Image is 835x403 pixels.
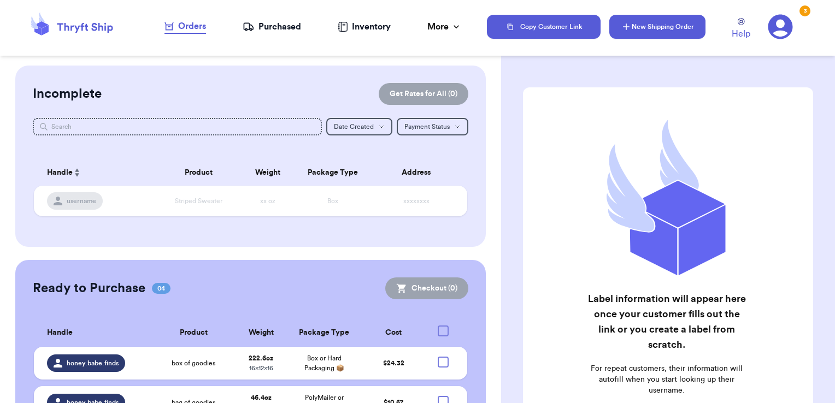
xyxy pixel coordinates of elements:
[67,197,96,205] span: username
[326,118,392,135] button: Date Created
[47,327,73,339] span: Handle
[243,20,301,33] a: Purchased
[427,20,462,33] div: More
[47,167,73,179] span: Handle
[67,359,119,368] span: honey.babe.finds
[403,198,430,204] span: xxxxxxxx
[732,18,750,40] a: Help
[155,159,242,186] th: Product
[372,159,468,186] th: Address
[334,123,374,130] span: Date Created
[397,118,468,135] button: Payment Status
[799,5,810,16] div: 3
[404,123,450,130] span: Payment Status
[732,27,750,40] span: Help
[487,15,601,39] button: Copy Customer Link
[294,159,372,186] th: Package Type
[304,355,344,371] span: Box or Hard Packaging 📦
[164,20,206,34] a: Orders
[236,319,286,347] th: Weight
[385,277,468,299] button: Checkout (0)
[338,20,391,33] a: Inventory
[286,319,362,347] th: Package Type
[73,166,81,179] button: Sort ascending
[383,360,404,366] span: $ 24.32
[249,365,273,371] span: 16 x 12 x 16
[152,283,170,294] span: 04
[327,198,338,204] span: Box
[379,83,468,105] button: Get Rates for All (0)
[242,159,294,186] th: Weight
[151,319,236,347] th: Product
[251,394,272,401] strong: 46.4 oz
[172,359,215,368] span: box of goodies
[362,319,426,347] th: Cost
[586,291,748,352] h2: Label information will appear here once your customer fills out the link or you create a label fr...
[260,198,275,204] span: xx oz
[768,14,793,39] a: 3
[164,20,206,33] div: Orders
[609,15,705,39] button: New Shipping Order
[33,85,102,103] h2: Incomplete
[33,280,145,297] h2: Ready to Purchase
[33,118,322,135] input: Search
[249,355,273,361] strong: 222.6 oz
[175,198,222,204] span: Striped Sweater
[586,363,748,396] p: For repeat customers, their information will autofill when you start looking up their username.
